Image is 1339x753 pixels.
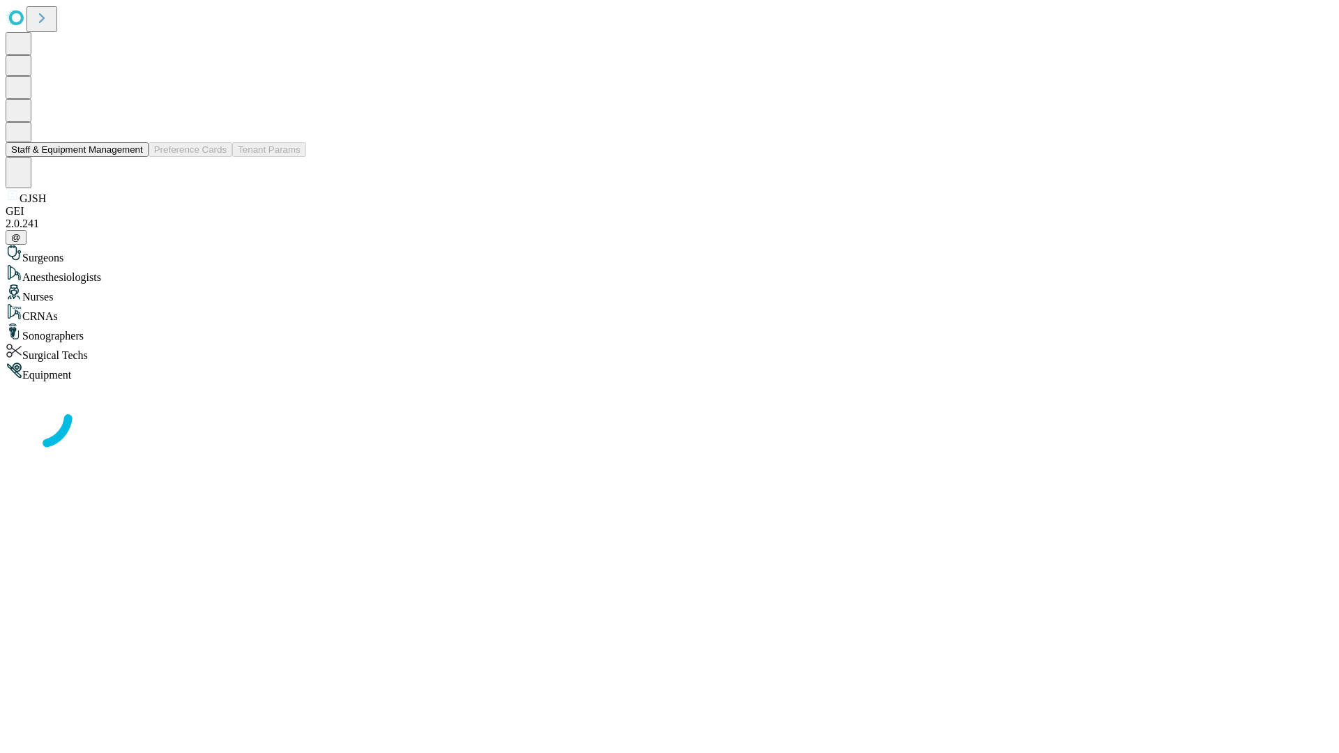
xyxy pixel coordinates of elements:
[149,142,232,157] button: Preference Cards
[6,323,1333,342] div: Sonographers
[6,342,1333,362] div: Surgical Techs
[6,218,1333,230] div: 2.0.241
[6,245,1333,264] div: Surgeons
[6,230,27,245] button: @
[20,192,46,204] span: GJSH
[6,284,1333,303] div: Nurses
[6,264,1333,284] div: Anesthesiologists
[6,362,1333,381] div: Equipment
[11,232,21,243] span: @
[6,205,1333,218] div: GEI
[6,142,149,157] button: Staff & Equipment Management
[232,142,306,157] button: Tenant Params
[6,303,1333,323] div: CRNAs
